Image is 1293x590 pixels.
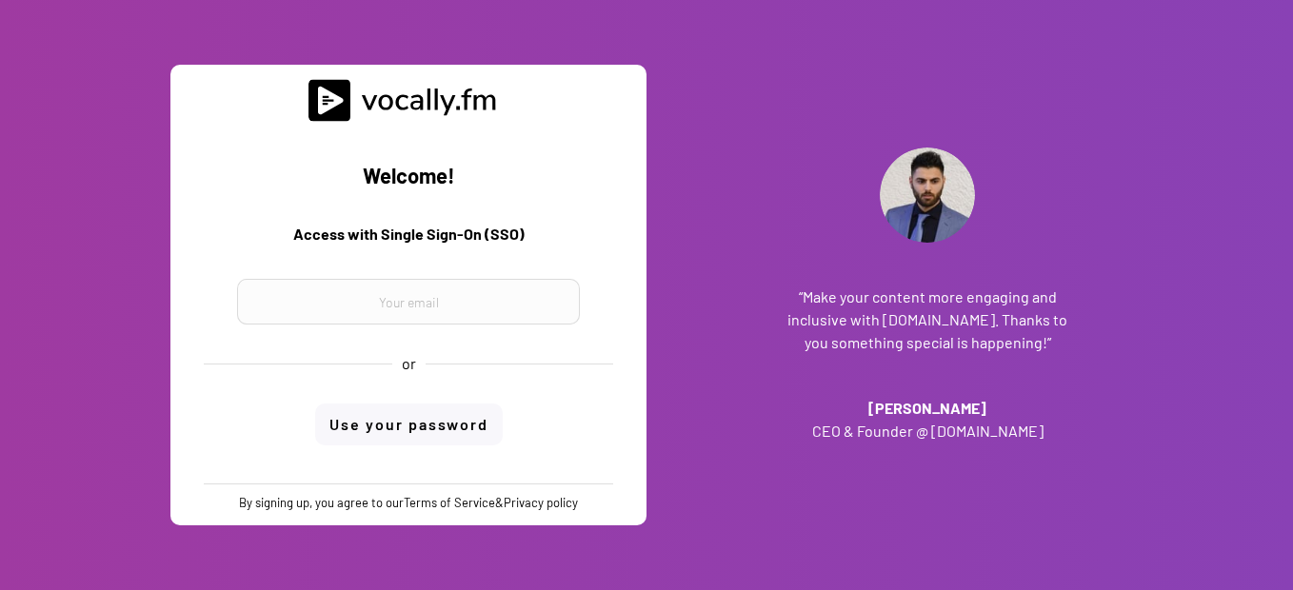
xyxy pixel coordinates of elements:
h3: “Make your content more engaging and inclusive with [DOMAIN_NAME]. Thanks to you something specia... [785,285,1070,354]
a: Privacy policy [504,495,578,510]
h2: Welcome! [185,160,632,194]
h3: Access with Single Sign-On (SSO) [185,223,632,257]
img: vocally%20logo.svg [308,79,508,122]
img: Addante_Profile.png [880,147,975,243]
h3: [PERSON_NAME] [785,397,1070,420]
input: Your email [237,279,580,324]
a: Terms of Service [404,495,495,510]
h3: CEO & Founder @ [DOMAIN_NAME] [785,420,1070,442]
div: or [402,353,416,374]
button: Use your password [315,403,503,445]
div: By signing up, you agree to our & [239,494,578,511]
